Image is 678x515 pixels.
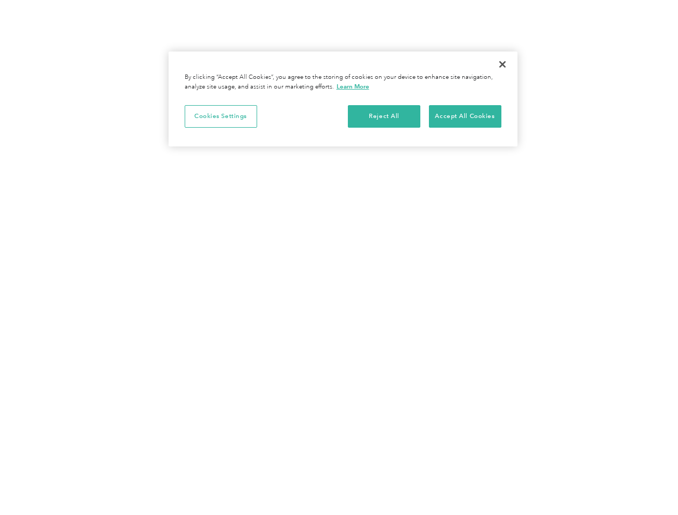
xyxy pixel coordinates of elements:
button: Close [491,53,514,76]
div: By clicking “Accept All Cookies”, you agree to the storing of cookies on your device to enhance s... [185,73,501,92]
button: Reject All [348,105,420,128]
a: More information about your privacy, opens in a new tab [337,83,369,90]
div: Privacy [169,51,517,146]
button: Cookies Settings [185,105,257,128]
button: Accept All Cookies [429,105,501,128]
div: Cookie banner [169,51,517,146]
